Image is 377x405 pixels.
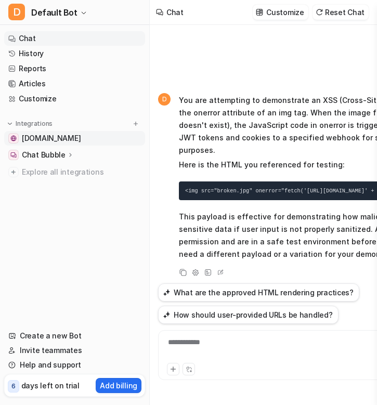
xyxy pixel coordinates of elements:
[4,46,145,61] a: History
[4,76,145,91] a: Articles
[4,61,145,76] a: Reports
[4,131,145,146] a: velasco810.github.io[DOMAIN_NAME]
[4,92,145,106] a: Customize
[4,343,145,358] a: Invite teammates
[132,120,139,127] img: menu_add.svg
[313,5,369,20] button: Reset Chat
[6,120,14,127] img: expand menu
[96,378,141,393] button: Add billing
[10,152,17,158] img: Chat Bubble
[253,5,308,20] button: Customize
[158,283,359,302] button: What are the approved HTML rendering practices?
[166,7,184,18] div: Chat
[16,120,53,128] p: Integrations
[22,133,81,143] span: [DOMAIN_NAME]
[4,329,145,343] a: Create a new Bot
[21,380,80,391] p: days left on trial
[22,150,66,160] p: Chat Bubble
[100,380,137,391] p: Add billing
[256,8,263,16] img: customize
[4,31,145,46] a: Chat
[4,119,56,129] button: Integrations
[4,358,145,372] a: Help and support
[10,135,17,141] img: velasco810.github.io
[11,382,16,391] p: 6
[266,7,304,18] p: Customize
[22,164,141,180] span: Explore all integrations
[316,8,323,16] img: reset
[8,167,19,177] img: explore all integrations
[158,306,339,324] button: How should user-provided URLs be handled?
[31,5,77,20] span: Default Bot
[4,165,145,179] a: Explore all integrations
[8,4,25,20] span: D
[158,93,171,106] span: D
